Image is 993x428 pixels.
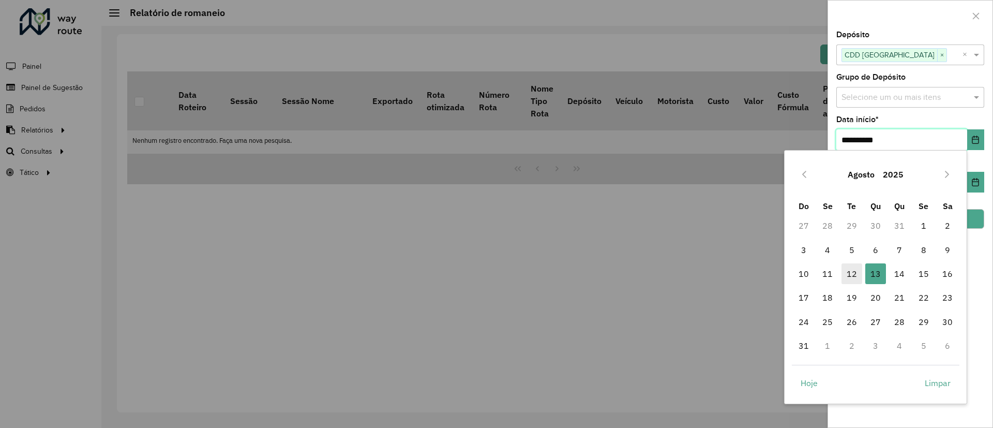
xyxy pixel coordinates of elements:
span: × [937,49,946,62]
td: 17 [792,286,816,309]
span: 15 [913,263,934,284]
span: 24 [793,312,814,332]
div: Choose Date [784,150,967,404]
span: 20 [865,287,886,308]
span: 31 [793,335,814,356]
td: 18 [816,286,839,309]
span: CDD [GEOGRAPHIC_DATA] [842,49,937,61]
td: 2 [839,334,863,358]
span: 1 [913,215,934,236]
td: 11 [816,262,839,286]
td: 15 [912,262,936,286]
span: 19 [841,287,862,308]
span: 6 [865,240,886,260]
td: 2 [936,214,959,238]
span: Se [823,201,833,211]
td: 27 [864,310,887,334]
td: 25 [816,310,839,334]
span: Se [919,201,928,211]
span: 25 [817,312,838,332]
span: 8 [913,240,934,260]
td: 24 [792,310,816,334]
span: 17 [793,287,814,308]
label: Data início [836,113,879,126]
td: 10 [792,262,816,286]
span: 2 [937,215,958,236]
span: 23 [937,287,958,308]
td: 5 [912,334,936,358]
span: Sa [943,201,953,211]
td: 26 [839,310,863,334]
td: 1 [816,334,839,358]
span: 11 [817,263,838,284]
label: Grupo de Depósito [836,71,906,83]
td: 5 [839,238,863,262]
td: 19 [839,286,863,309]
span: 18 [817,287,838,308]
span: 3 [793,240,814,260]
span: Do [799,201,809,211]
span: 28 [889,312,910,332]
span: 13 [865,263,886,284]
span: 4 [817,240,838,260]
td: 1 [912,214,936,238]
td: 20 [864,286,887,309]
span: Qu [894,201,905,211]
td: 6 [936,334,959,358]
span: 14 [889,263,910,284]
td: 14 [887,262,911,286]
button: Next Month [939,166,955,183]
span: 22 [913,287,934,308]
td: 29 [912,310,936,334]
td: 3 [864,334,887,358]
button: Choose Year [879,162,908,187]
span: Qu [870,201,881,211]
td: 8 [912,238,936,262]
td: 31 [887,214,911,238]
td: 30 [864,214,887,238]
span: 26 [841,312,862,332]
span: 29 [913,312,934,332]
span: 9 [937,240,958,260]
button: Choose Date [967,129,984,150]
td: 13 [864,262,887,286]
td: 22 [912,286,936,309]
td: 9 [936,238,959,262]
td: 7 [887,238,911,262]
button: Choose Month [844,162,879,187]
td: 12 [839,262,863,286]
button: Limpar [916,373,959,393]
span: 21 [889,287,910,308]
span: 30 [937,312,958,332]
td: 23 [936,286,959,309]
td: 28 [887,310,911,334]
td: 27 [792,214,816,238]
span: 5 [841,240,862,260]
span: 27 [865,312,886,332]
td: 3 [792,238,816,262]
span: Clear all [962,49,971,61]
button: Hoje [792,373,826,393]
button: Previous Month [796,166,813,183]
span: 10 [793,263,814,284]
td: 31 [792,334,816,358]
td: 21 [887,286,911,309]
span: 12 [841,263,862,284]
td: 29 [839,214,863,238]
span: Limpar [925,377,951,389]
td: 30 [936,310,959,334]
td: 16 [936,262,959,286]
span: Hoje [801,377,818,389]
td: 6 [864,238,887,262]
label: Depósito [836,28,869,41]
span: Te [847,201,856,211]
td: 4 [816,238,839,262]
td: 28 [816,214,839,238]
td: 4 [887,334,911,358]
button: Choose Date [967,172,984,193]
span: 7 [889,240,910,260]
span: 16 [937,263,958,284]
